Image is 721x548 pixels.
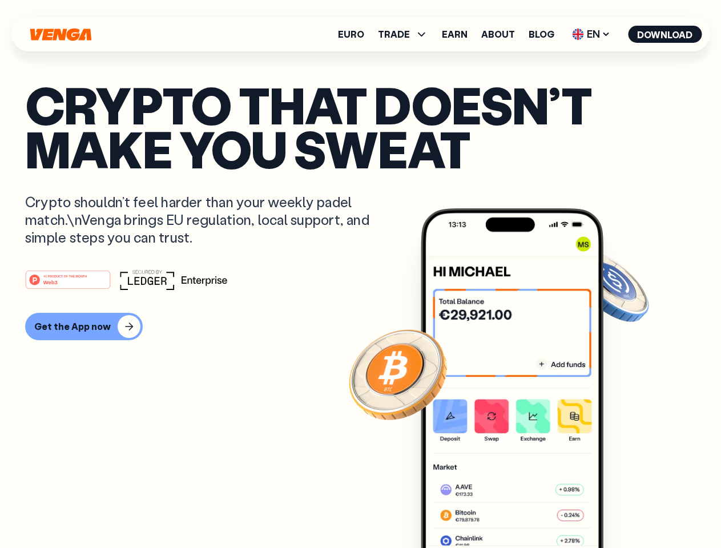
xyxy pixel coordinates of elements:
a: #1 PRODUCT OF THE MONTHWeb3 [25,277,111,292]
p: Crypto shouldn’t feel harder than your weekly padel match.\nVenga brings EU regulation, local sup... [25,193,386,247]
button: Download [628,26,702,43]
a: About [481,30,515,39]
img: flag-uk [572,29,583,40]
button: Get the App now [25,313,143,340]
a: Euro [338,30,364,39]
a: Get the App now [25,313,696,340]
a: Earn [442,30,468,39]
span: TRADE [378,30,410,39]
img: USDC coin [569,245,651,328]
tspan: #1 PRODUCT OF THE MONTH [43,274,87,277]
p: Crypto that doesn’t make you sweat [25,83,696,170]
div: Get the App now [34,321,111,332]
img: Bitcoin [347,323,449,425]
a: Blog [529,30,554,39]
tspan: Web3 [43,279,58,285]
span: TRADE [378,27,428,41]
svg: Home [29,28,92,41]
span: EN [568,25,614,43]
